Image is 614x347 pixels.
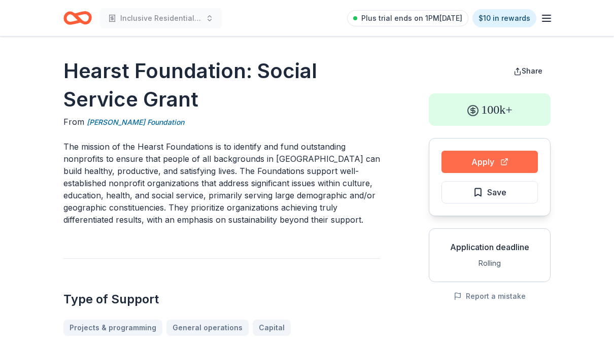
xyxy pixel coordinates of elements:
[437,257,542,269] div: Rolling
[100,8,222,28] button: Inclusive Residential Living for HHW Associates
[437,241,542,253] div: Application deadline
[441,181,538,203] button: Save
[441,151,538,173] button: Apply
[361,12,462,24] span: Plus trial ends on 1PM[DATE]
[120,12,201,24] span: Inclusive Residential Living for HHW Associates
[347,10,468,26] a: Plus trial ends on 1PM[DATE]
[253,320,291,336] a: Capital
[472,9,536,27] a: $10 in rewards
[522,66,542,75] span: Share
[429,93,551,126] div: 100k+
[63,320,162,336] a: Projects & programming
[166,320,249,336] a: General operations
[63,141,380,226] p: The mission of the Hearst Foundations is to identify and fund outstanding nonprofits to ensure th...
[63,291,380,307] h2: Type of Support
[454,290,526,302] button: Report a mistake
[63,6,92,30] a: Home
[505,61,551,81] button: Share
[87,116,184,128] a: [PERSON_NAME] Foundation
[63,116,380,128] div: From
[63,57,380,114] h1: Hearst Foundation: Social Service Grant
[487,186,506,199] span: Save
